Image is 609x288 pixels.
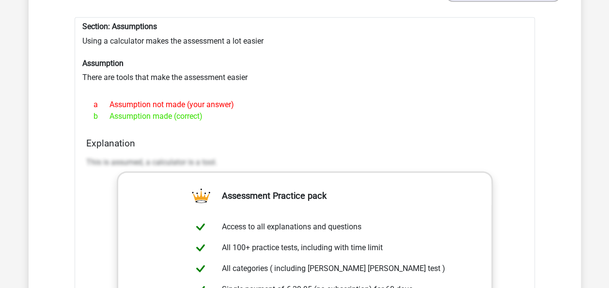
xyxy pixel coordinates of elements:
[86,157,523,168] p: This is assumed, a calculator is a tool.
[94,111,109,122] span: b
[86,111,523,122] div: Assumption made (correct)
[86,99,523,111] div: Assumption not made (your answer)
[82,59,527,68] h6: Assumption
[86,138,523,149] h4: Explanation
[94,99,109,111] span: a
[82,22,527,31] h6: Section: Assumptions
